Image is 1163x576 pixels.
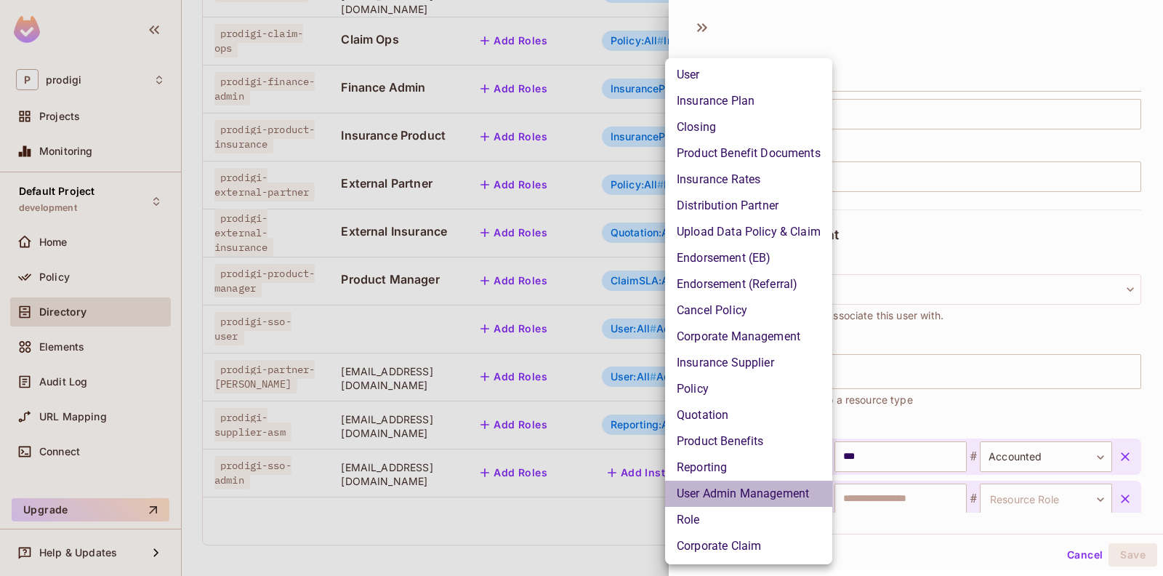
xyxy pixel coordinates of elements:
li: User Admin Management [665,481,832,507]
li: Corporate Management [665,324,832,350]
li: Product Benefit Documents [665,140,832,167]
li: Reporting [665,455,832,481]
li: Policy [665,376,832,402]
li: Role [665,507,832,533]
li: Product Benefits [665,428,832,455]
li: Distribution Partner [665,193,832,219]
li: Insurance Supplier [665,350,832,376]
li: Upload Data Policy & Claim [665,219,832,245]
li: Endorsement (EB) [665,245,832,271]
li: Insurance Plan [665,88,832,114]
li: Quotation [665,402,832,428]
li: Closing [665,114,832,140]
li: Insurance Rates [665,167,832,193]
li: Corporate Claim [665,533,832,559]
li: Cancel Policy [665,297,832,324]
li: User [665,62,832,88]
li: Endorsement (Referral) [665,271,832,297]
